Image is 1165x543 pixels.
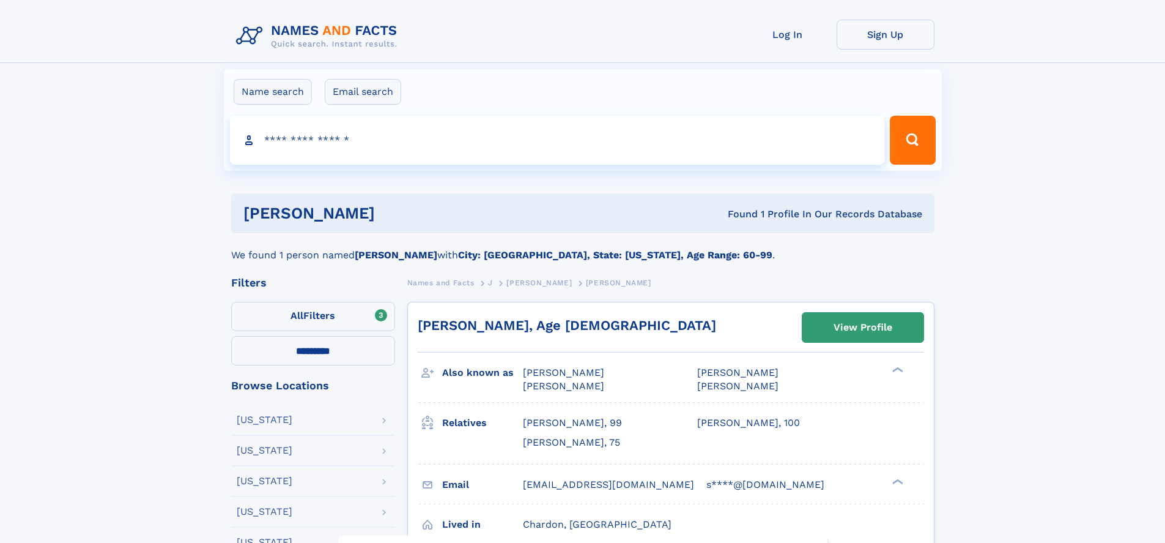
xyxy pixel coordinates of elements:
[837,20,934,50] a: Sign Up
[418,318,716,333] a: [PERSON_NAME], Age [DEMOGRAPHIC_DATA]
[697,367,779,378] span: [PERSON_NAME]
[442,413,523,433] h3: Relatives
[231,233,934,263] div: We found 1 person named with .
[290,310,303,321] span: All
[243,206,552,221] h1: [PERSON_NAME]
[586,279,651,287] span: [PERSON_NAME]
[237,415,292,425] div: [US_STATE]
[506,279,572,287] span: [PERSON_NAME]
[523,479,694,490] span: [EMAIL_ADDRESS][DOMAIN_NAME]
[230,116,885,165] input: search input
[231,277,395,288] div: Filters
[889,477,904,485] div: ❯
[523,416,622,430] a: [PERSON_NAME], 99
[325,79,401,105] label: Email search
[237,446,292,455] div: [US_STATE]
[802,313,923,342] a: View Profile
[834,313,892,342] div: View Profile
[234,79,312,105] label: Name search
[739,20,837,50] a: Log In
[488,279,493,287] span: J
[355,249,437,261] b: [PERSON_NAME]
[237,476,292,486] div: [US_STATE]
[237,507,292,517] div: [US_STATE]
[523,367,604,378] span: [PERSON_NAME]
[231,302,395,331] label: Filters
[506,275,572,290] a: [PERSON_NAME]
[442,514,523,535] h3: Lived in
[551,208,922,221] div: Found 1 Profile In Our Records Database
[407,275,475,290] a: Names and Facts
[523,519,671,530] span: Chardon, [GEOGRAPHIC_DATA]
[488,275,493,290] a: J
[523,436,620,449] a: [PERSON_NAME], 75
[523,380,604,392] span: [PERSON_NAME]
[442,474,523,495] h3: Email
[697,380,779,392] span: [PERSON_NAME]
[697,416,800,430] a: [PERSON_NAME], 100
[442,362,523,383] h3: Also known as
[889,366,904,374] div: ❯
[890,116,935,165] button: Search Button
[231,20,407,53] img: Logo Names and Facts
[458,249,772,261] b: City: [GEOGRAPHIC_DATA], State: [US_STATE], Age Range: 60-99
[231,380,395,391] div: Browse Locations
